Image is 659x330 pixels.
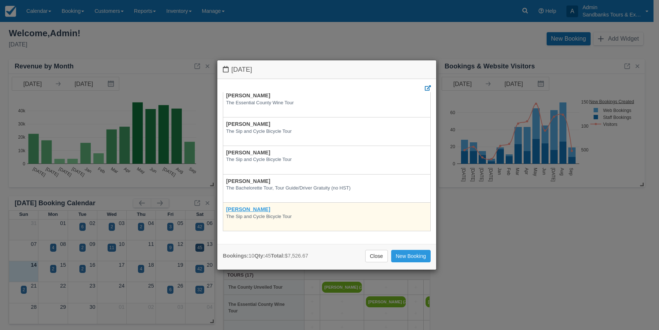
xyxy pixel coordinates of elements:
a: Close [365,250,388,262]
td: Arrive [431,174,454,203]
em: The Sip and Cycle Bicycle Tour [226,213,427,220]
a: New Booking [391,250,431,262]
em: The Essential County Wine Tour [226,100,427,106]
a: [PERSON_NAME] [226,93,270,98]
a: [PERSON_NAME] [226,150,270,155]
a: [PERSON_NAME] [226,178,270,184]
a: [PERSON_NAME] [226,121,270,127]
em: The Sip and Cycle Bicycle Tour [226,156,427,163]
td: Arrive [431,203,454,231]
strong: Bookings: [223,253,248,259]
td: Arrive [431,117,454,146]
td: Arrive [431,146,454,174]
strong: Total: [271,253,285,259]
h4: [DATE] [223,66,431,74]
em: The Sip and Cycle Bicycle Tour [226,128,427,135]
a: [PERSON_NAME] [226,206,270,212]
div: 10 45 $7,526.67 [223,252,308,260]
td: Arrive [431,89,454,117]
strong: Qty: [254,253,265,259]
em: The Bachelorette Tour, Tour Guide/Driver Gratuity (no HST) [226,185,427,192]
